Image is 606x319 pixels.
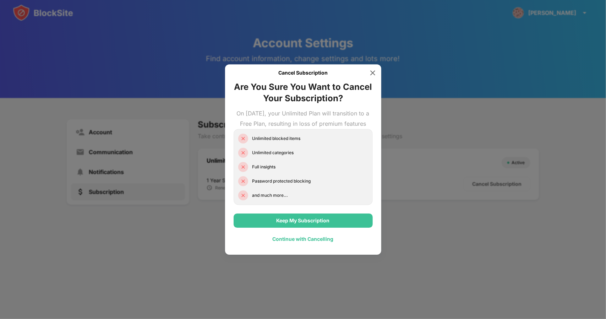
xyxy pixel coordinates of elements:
[240,136,246,141] img: red_cancel.svg
[252,135,301,142] div: Unlimited blocked items
[234,64,373,81] div: Cancel Subscription
[234,108,373,129] div: On [DATE], your Unlimited Plan will transition to a Free Plan, resulting in loss of premium features
[252,163,276,171] div: Full insights
[240,193,246,198] img: red_cancel.svg
[252,149,294,156] div: Unlimited categories
[252,178,311,185] div: Password protected blocking
[252,192,288,199] div: and much more...
[273,236,334,242] div: Continue with Cancelling
[240,164,246,170] img: red_cancel.svg
[240,150,246,156] img: red_cancel.svg
[234,81,373,104] div: Are You Sure You Want to Cancel Your Subscription?
[240,178,246,184] img: red_cancel.svg
[277,218,330,223] div: Keep My Subscription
